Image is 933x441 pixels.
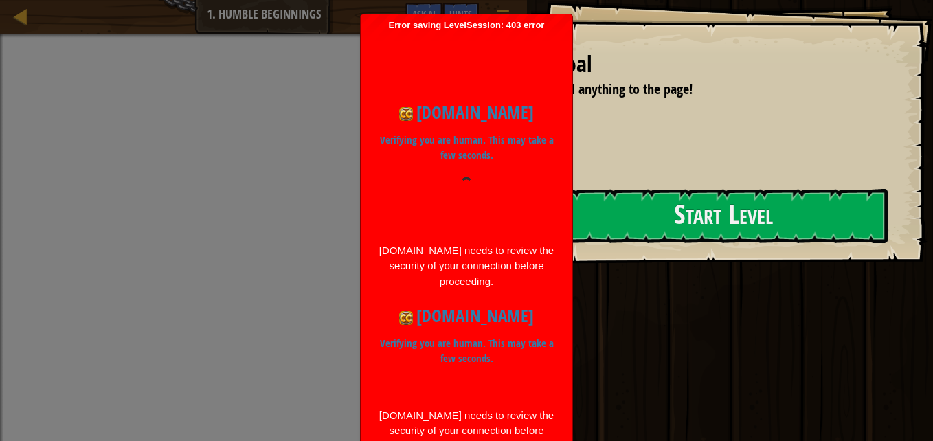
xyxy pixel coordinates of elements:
img: Icon for codecombat.com [399,107,413,121]
div: [DOMAIN_NAME] needs to review the security of your connection before proceeding. [378,243,555,290]
h1: [DOMAIN_NAME] [378,100,555,126]
p: Verifying you are human. This may take a few seconds. [378,133,555,163]
span: Hints [449,8,472,21]
h1: [DOMAIN_NAME] [378,303,555,329]
button: Start Level [560,189,888,243]
button: Show game menu [486,3,520,35]
img: Icon for codecombat.com [399,311,413,325]
div: Goal [554,49,885,80]
li: Add anything to the page! [537,80,881,100]
button: Ask AI [405,3,442,28]
p: Verifying you are human. This may take a few seconds. [378,336,555,367]
span: Ask AI [412,8,436,21]
span: Add anything to the page! [554,80,693,98]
